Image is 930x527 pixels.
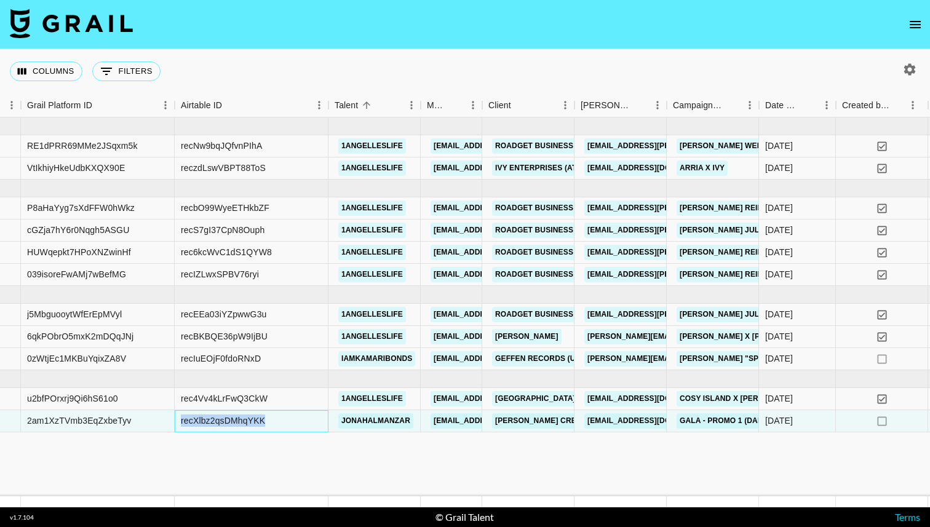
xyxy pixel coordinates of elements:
a: [EMAIL_ADDRESS][DOMAIN_NAME] [584,413,722,429]
a: Roadget Business Pte Ltd [492,267,610,282]
a: 1angelleslife [338,138,406,154]
button: Menu [2,96,21,114]
a: [EMAIL_ADDRESS][DOMAIN_NAME] [431,223,568,238]
div: recS7gI37CpN8Ouph [181,224,264,236]
button: Menu [817,96,836,114]
a: [EMAIL_ADDRESS][DOMAIN_NAME] [431,138,568,154]
a: 1angelleslife [338,200,406,216]
button: Sort [511,97,528,114]
div: recbO99WyeETHkbZF [181,202,269,214]
a: [PERSON_NAME] july ugc [677,223,785,238]
a: iamkamaribonds [338,351,415,367]
a: 1angelleslife [338,307,406,322]
div: 7/21/2025 [765,224,793,236]
a: [EMAIL_ADDRESS][DOMAIN_NAME] [431,200,568,216]
div: Booker [574,93,667,117]
a: [PERSON_NAME] reimbursement [677,245,814,260]
div: Campaign (Type) [667,93,759,117]
div: Client [488,93,511,117]
div: Manager [421,93,482,117]
a: [EMAIL_ADDRESS][PERSON_NAME][DOMAIN_NAME] [584,267,785,282]
button: Sort [358,97,375,114]
div: u2bfPOrxrj9Qi6hS61o0 [27,392,118,405]
a: jonahalmanzar [338,413,413,429]
a: [EMAIL_ADDRESS][PERSON_NAME][DOMAIN_NAME] [584,138,785,154]
a: Ivy Enterprises (ATTN: [PERSON_NAME]) [492,160,660,176]
a: 1angelleslife [338,223,406,238]
button: Menu [741,96,759,114]
a: Roadget Business Pte Ltd [492,200,610,216]
div: 7/29/2025 [765,268,793,280]
div: rec4Vv4kLrFwQ3CkW [181,392,268,405]
div: © Grail Talent [435,511,494,523]
div: v 1.7.104 [10,513,34,521]
a: Terms [895,511,920,523]
div: 6/13/2025 [765,140,793,152]
div: 2am1XzTVmb3EqZxbeTyv [27,414,132,427]
a: Roadget Business Pte Ltd [492,307,610,322]
a: [GEOGRAPHIC_DATA] [492,391,579,406]
a: [EMAIL_ADDRESS][PERSON_NAME][DOMAIN_NAME] [584,200,785,216]
button: Menu [556,96,574,114]
a: [EMAIL_ADDRESS][PERSON_NAME][DOMAIN_NAME] [584,245,785,260]
a: [PERSON_NAME] reimbursement [677,200,814,216]
div: recBKBQE36pW9IjBU [181,330,268,343]
button: Sort [222,97,239,114]
a: [EMAIL_ADDRESS][DOMAIN_NAME] [584,391,722,406]
div: 8/27/2025 [765,308,793,320]
div: Manager [427,93,447,117]
button: open drawer [903,12,928,37]
div: Campaign (Type) [673,93,723,117]
div: 039isoreFwAMj7wBefMG [27,268,126,280]
button: Menu [904,96,922,114]
div: recNw9bqJQfvnPIhA [181,140,263,152]
div: Grail Platform ID [21,93,175,117]
div: RE1dPRR69MMe2JSqxm5k [27,140,138,152]
a: Cosy Island X [PERSON_NAME] life [677,391,825,406]
a: [PERSON_NAME] X [PERSON_NAME] [677,329,818,344]
a: [PERSON_NAME] website [677,138,782,154]
div: 7/8/2025 [765,202,793,214]
div: 6qkPObrO5mxK2mDQqJNj [27,330,133,343]
div: Grail Platform ID [27,93,92,117]
div: P8aHaYyg7sXdFFW0hWkz [27,202,135,214]
button: Menu [310,96,328,114]
div: VtIkhiyHkeUdbKXQX90E [27,162,125,174]
button: Sort [631,97,648,114]
button: Menu [402,96,421,114]
div: Created by Grail Team [836,93,928,117]
a: Roadget Business Pte Ltd [492,223,610,238]
button: Sort [800,97,817,114]
a: [EMAIL_ADDRESS][PERSON_NAME][DOMAIN_NAME] [584,223,785,238]
a: [EMAIL_ADDRESS][DOMAIN_NAME] [584,160,722,176]
div: Date Created [765,93,800,117]
a: [EMAIL_ADDRESS][DOMAIN_NAME] [431,391,568,406]
button: Menu [648,96,667,114]
a: [EMAIL_ADDRESS][DOMAIN_NAME] [431,245,568,260]
div: Talent [328,93,421,117]
a: [EMAIL_ADDRESS][PERSON_NAME][DOMAIN_NAME] [584,307,785,322]
div: Talent [335,93,358,117]
div: Date Created [759,93,836,117]
a: [PERSON_NAME][EMAIL_ADDRESS][DOMAIN_NAME] [584,329,785,344]
div: recIZLwxSPBV76ryi [181,268,259,280]
img: Grail Talent [10,9,133,38]
div: 7/21/2025 [765,246,793,258]
a: ARRIA X IVY [677,160,728,176]
a: Geffen Records (Universal Music) [492,351,645,367]
a: [EMAIL_ADDRESS][DOMAIN_NAME] [431,267,568,282]
div: HUWqepkt7HPoXNZwinHf [27,246,131,258]
button: Show filters [92,61,161,81]
div: rec6kcWvC1dS1QYW8 [181,246,272,258]
button: Sort [723,97,741,114]
a: [EMAIL_ADDRESS][DOMAIN_NAME] [431,307,568,322]
a: GALA - Promo 1 (Dance Clip A) [677,413,806,429]
a: [EMAIL_ADDRESS][DOMAIN_NAME] [431,160,568,176]
a: 1angelleslife [338,329,406,344]
a: 1angelleslife [338,245,406,260]
a: 1angelleslife [338,160,406,176]
a: [EMAIL_ADDRESS][DOMAIN_NAME] [431,351,568,367]
div: Client [482,93,574,117]
div: reczdLswVBPT88ToS [181,162,266,174]
div: cGZja7hY6r0Nqgh5ASGU [27,224,129,236]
